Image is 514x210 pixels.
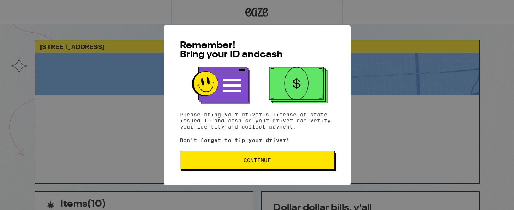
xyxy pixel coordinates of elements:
[180,111,335,130] p: Please bring your driver's license or state issued ID and cash so your driver can verify your ide...
[180,41,283,59] span: Remember! Bring your ID and cash
[180,137,335,143] p: Don't forget to tip your driver!
[180,151,335,169] button: Continue
[243,157,271,163] span: Continue
[5,5,55,11] span: Hi. Need any help?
